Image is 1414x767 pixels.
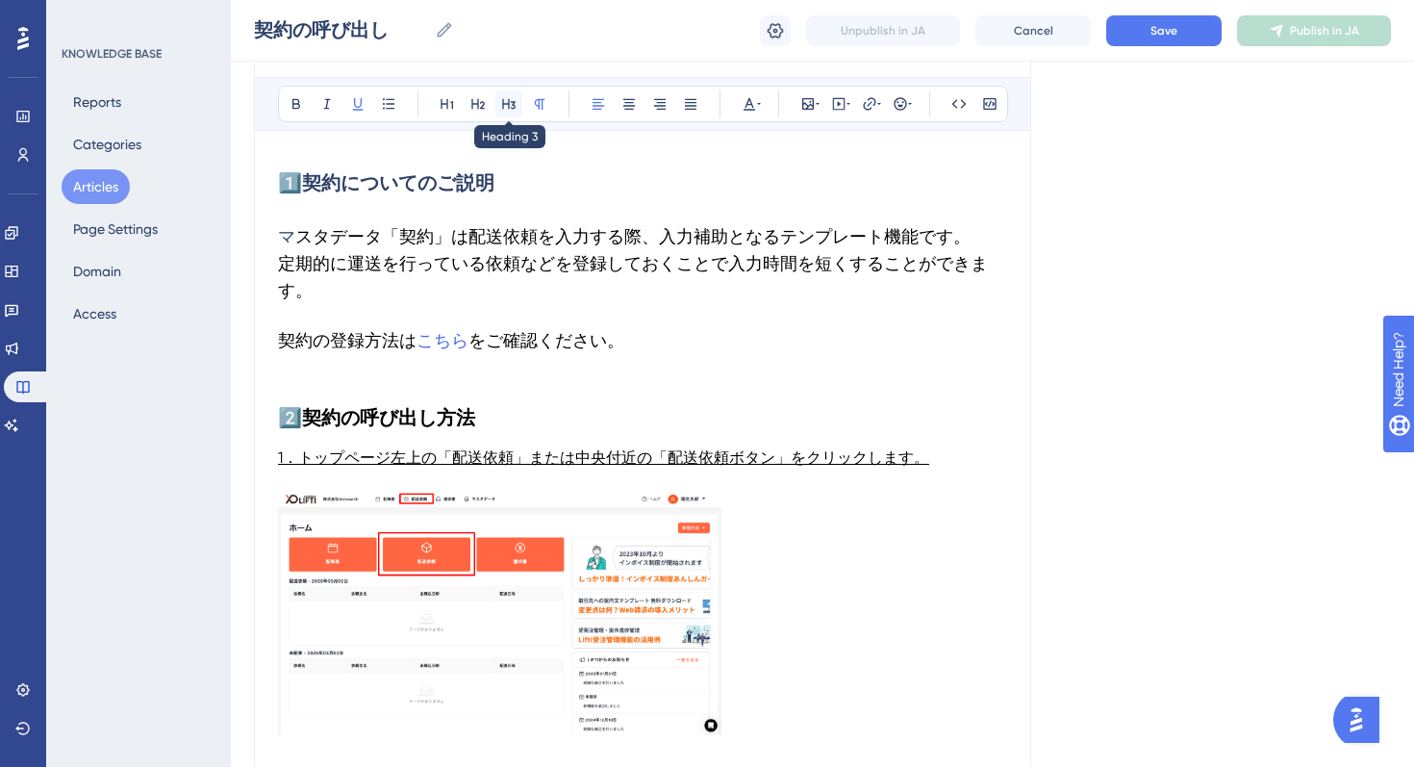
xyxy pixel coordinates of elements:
[1333,691,1391,749] iframe: UserGuiding AI Assistant Launcher
[302,406,475,429] strong: 契約の呼び出し方法
[278,226,295,246] span: マ
[278,406,302,429] span: 2️⃣
[62,46,162,62] div: KNOWLEDGE BASE
[1014,23,1053,38] span: Cancel
[45,5,120,28] span: Need Help?
[841,23,925,38] span: Unpublish in JA
[278,171,302,194] span: 1️⃣
[1237,15,1391,46] button: Publish in JA
[254,16,427,43] input: Article Name
[62,85,133,119] button: Reports
[62,127,153,162] button: Categories
[1290,23,1359,38] span: Publish in JA
[302,171,494,194] strong: 契約についてのご説明
[295,226,971,246] span: スタデータ「契約」は配送依頼を入力する際、入力補助となるテンプレート機能です。
[806,15,960,46] button: Unpublish in JA
[62,169,130,204] button: Articles
[278,253,988,300] span: 定期的に運送を行っている依頼などを登録しておくことで入力時間を短くすることができます。
[62,254,133,289] button: Domain
[975,15,1091,46] button: Cancel
[62,212,169,246] button: Page Settings
[1106,15,1222,46] button: Save
[278,330,417,350] span: 契約の登録方法は
[417,330,468,350] a: こちら
[1150,23,1177,38] span: Save
[62,296,128,331] button: Access
[468,330,624,350] span: をご確認ください。
[278,448,929,467] span: 1．トップページ左上の「配送依頼」または中央付近の「配送依頼ボタン」をクリックします。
